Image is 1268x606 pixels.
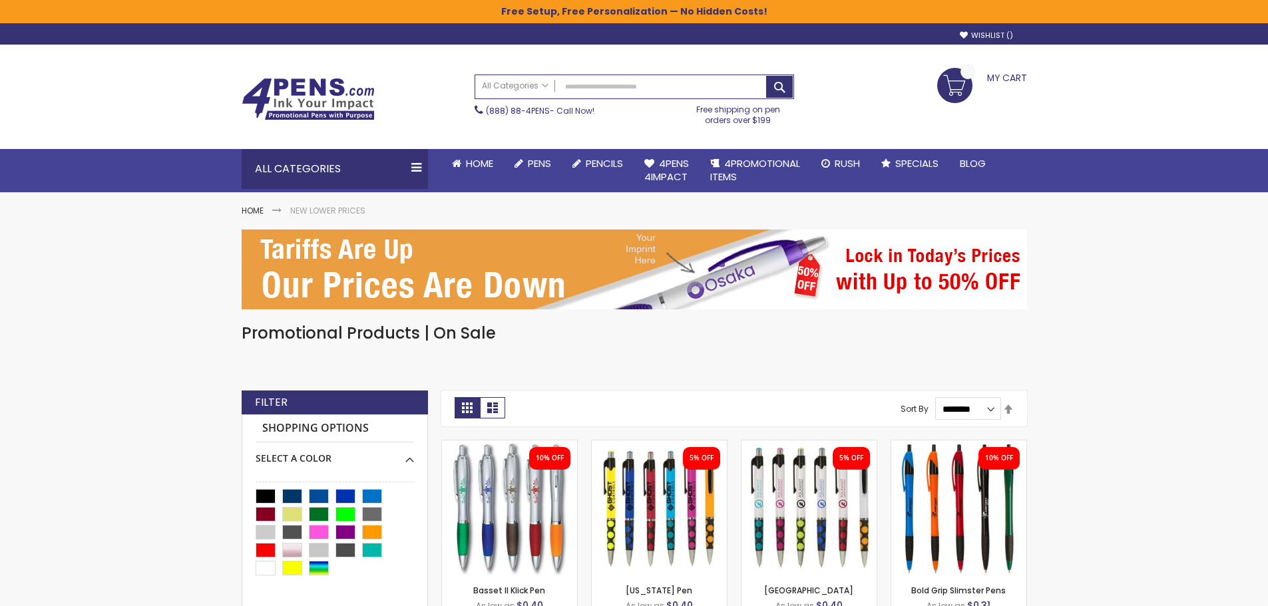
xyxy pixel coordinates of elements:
[839,454,863,463] div: 5% OFF
[482,80,548,91] span: All Categories
[256,442,414,465] div: Select A Color
[473,585,545,596] a: Basset II Klick Pen
[504,149,562,178] a: Pens
[741,440,877,575] img: New Orleans Pen
[634,149,700,192] a: 4Pens4impact
[442,440,577,451] a: Basset II Klick Pen
[455,397,480,418] strong: Grid
[592,440,727,451] a: Louisiana Pen
[764,585,853,596] a: [GEOGRAPHIC_DATA]
[710,156,800,184] span: 4PROMOTIONAL ITEMS
[290,205,365,216] strong: New Lower Prices
[895,156,939,170] span: Specials
[442,440,577,575] img: Basset II Klick Pen
[811,149,871,178] a: Rush
[586,156,623,170] span: Pencils
[911,585,1006,596] a: Bold Grip Slimster Pens
[682,99,794,126] div: Free shipping on pen orders over $199
[741,440,877,451] a: New Orleans Pen
[256,414,414,443] strong: Shopping Options
[466,156,493,170] span: Home
[441,149,504,178] a: Home
[690,454,714,463] div: 5% OFF
[528,156,551,170] span: Pens
[536,454,564,463] div: 10% OFF
[242,229,1027,309] img: New Lower Prices
[242,78,375,120] img: 4Pens Custom Pens and Promotional Products
[891,440,1026,575] img: Bold Grip Slimster Promotional Pens
[960,31,1013,41] a: Wishlist
[891,440,1026,451] a: Bold Grip Slimster Promotional Pens
[644,156,689,184] span: 4Pens 4impact
[871,149,949,178] a: Specials
[949,149,996,178] a: Blog
[592,440,727,575] img: Louisiana Pen
[626,585,692,596] a: [US_STATE] Pen
[700,149,811,192] a: 4PROMOTIONALITEMS
[960,156,986,170] span: Blog
[562,149,634,178] a: Pencils
[242,323,1027,344] h1: Promotional Products | On Sale
[475,75,555,97] a: All Categories
[242,149,428,189] div: All Categories
[486,105,594,116] span: - Call Now!
[985,454,1013,463] div: 10% OFF
[242,205,264,216] a: Home
[835,156,860,170] span: Rush
[486,105,550,116] a: (888) 88-4PENS
[901,403,929,414] label: Sort By
[255,395,288,410] strong: Filter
